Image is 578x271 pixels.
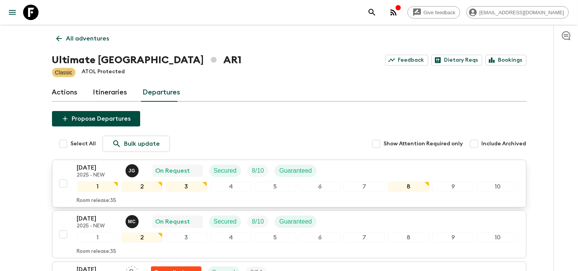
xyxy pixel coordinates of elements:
[255,232,296,242] div: 5
[477,232,518,242] div: 10
[128,219,136,225] p: M C
[52,31,114,46] a: All adventures
[431,55,482,66] a: Dietary Reqs
[477,182,518,192] div: 10
[77,214,119,223] p: [DATE]
[71,140,96,148] span: Select All
[482,140,526,148] span: Include Archived
[388,182,429,192] div: 8
[52,111,140,126] button: Propose Departures
[299,232,340,242] div: 6
[102,136,170,152] a: Bulk update
[388,232,429,242] div: 8
[143,83,181,102] a: Departures
[299,182,340,192] div: 6
[156,217,190,226] p: On Request
[407,6,460,19] a: Give feedback
[77,182,118,192] div: 1
[210,182,251,192] div: 4
[384,140,463,148] span: Show Attention Required only
[209,165,241,177] div: Secured
[82,68,125,77] p: ATOL Protected
[126,167,140,173] span: Jessica Giachello
[77,223,119,229] p: 2025 - NEW
[485,55,526,66] a: Bookings
[247,215,268,228] div: Trip Fill
[121,232,163,242] div: 2
[432,232,474,242] div: 9
[466,6,569,19] div: [EMAIL_ADDRESS][DOMAIN_NAME]
[93,83,127,102] a: Itineraries
[255,182,296,192] div: 5
[77,249,117,255] p: Room release: 35
[55,69,72,76] p: Classic
[52,160,526,207] button: [DATE]2025 - NEWJessica GiachelloOn RequestSecuredTrip FillGuaranteed12345678910Room release:35
[66,34,109,43] p: All adventures
[364,5,380,20] button: search adventures
[475,10,568,15] span: [EMAIL_ADDRESS][DOMAIN_NAME]
[252,217,264,226] p: 8 / 10
[77,172,119,178] p: 2025 - NEW
[52,210,526,258] button: [DATE]2025 - NEWMariano CenzanoOn RequestSecuredTrip FillGuaranteed12345678910Room release:35
[209,215,241,228] div: Secured
[214,166,237,175] p: Secured
[77,198,117,204] p: Room release: 35
[126,217,140,224] span: Mariano Cenzano
[156,166,190,175] p: On Request
[419,10,460,15] span: Give feedback
[77,163,119,172] p: [DATE]
[126,164,140,177] button: JG
[129,168,135,174] p: J G
[52,83,78,102] a: Actions
[77,232,118,242] div: 1
[210,232,251,242] div: 4
[126,215,140,228] button: MC
[279,166,312,175] p: Guaranteed
[5,5,20,20] button: menu
[252,166,264,175] p: 8 / 10
[279,217,312,226] p: Guaranteed
[166,232,207,242] div: 3
[343,182,385,192] div: 7
[247,165,268,177] div: Trip Fill
[52,52,241,68] h1: Ultimate [GEOGRAPHIC_DATA] AR1
[343,232,385,242] div: 7
[121,182,163,192] div: 2
[166,182,207,192] div: 3
[214,217,237,226] p: Secured
[385,55,428,66] a: Feedback
[124,139,160,148] p: Bulk update
[432,182,474,192] div: 9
